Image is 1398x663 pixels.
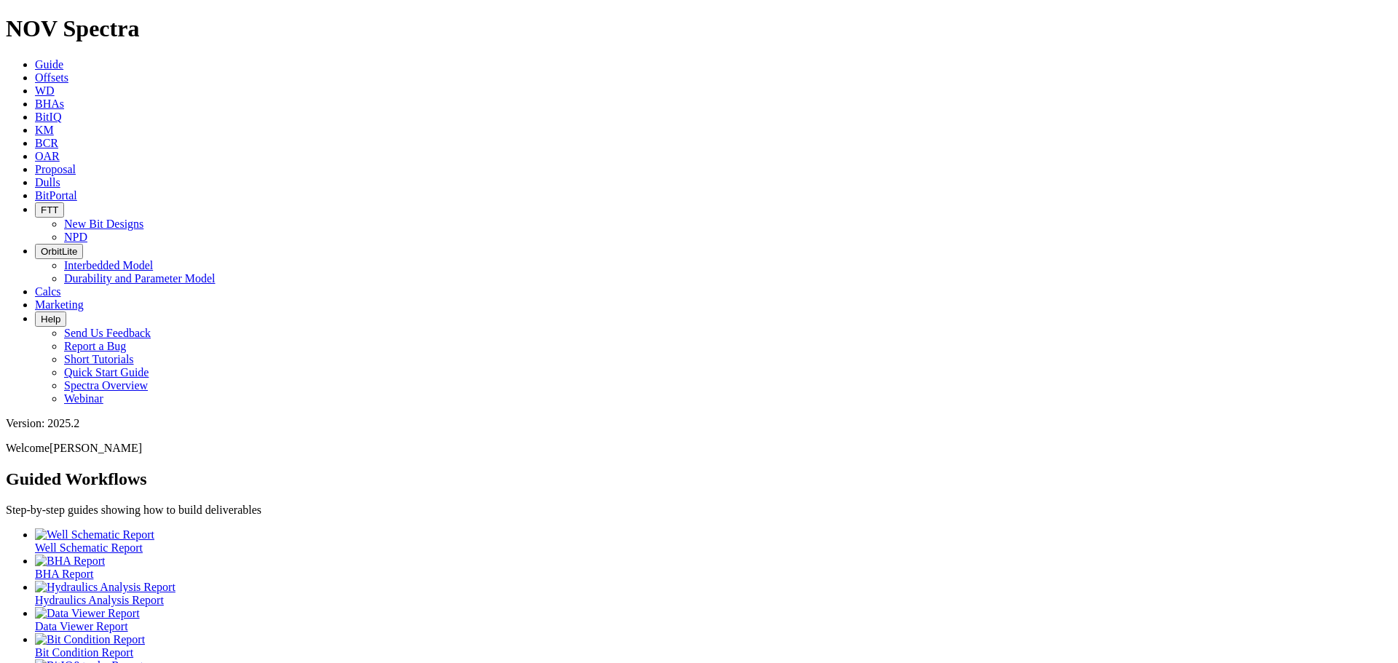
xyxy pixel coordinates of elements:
span: [PERSON_NAME] [50,442,142,454]
a: WD [35,84,55,97]
a: BHA Report BHA Report [35,555,1392,580]
a: OAR [35,150,60,162]
a: Send Us Feedback [64,327,151,339]
a: BHAs [35,98,64,110]
img: Hydraulics Analysis Report [35,581,175,594]
span: Data Viewer Report [35,620,128,632]
span: FTT [41,205,58,215]
button: FTT [35,202,64,218]
a: NPD [64,231,87,243]
img: Bit Condition Report [35,633,145,646]
span: Bit Condition Report [35,646,133,659]
img: Data Viewer Report [35,607,140,620]
a: Spectra Overview [64,379,148,392]
a: New Bit Designs [64,218,143,230]
button: OrbitLite [35,244,83,259]
div: Version: 2025.2 [6,417,1392,430]
span: Help [41,314,60,325]
span: OrbitLite [41,246,77,257]
a: Bit Condition Report Bit Condition Report [35,633,1392,659]
span: Well Schematic Report [35,541,143,554]
a: Short Tutorials [64,353,134,365]
a: Hydraulics Analysis Report Hydraulics Analysis Report [35,581,1392,606]
a: KM [35,124,54,136]
a: Marketing [35,298,84,311]
img: BHA Report [35,555,105,568]
p: Welcome [6,442,1392,455]
a: Quick Start Guide [64,366,149,378]
p: Step-by-step guides showing how to build deliverables [6,504,1392,517]
a: Durability and Parameter Model [64,272,216,285]
a: Offsets [35,71,68,84]
a: Dulls [35,176,60,188]
a: Report a Bug [64,340,126,352]
a: Guide [35,58,63,71]
a: BitIQ [35,111,61,123]
a: Proposal [35,163,76,175]
span: BHA Report [35,568,93,580]
a: BCR [35,137,58,149]
h1: NOV Spectra [6,15,1392,42]
h2: Guided Workflows [6,469,1392,489]
a: BitPortal [35,189,77,202]
button: Help [35,311,66,327]
span: Hydraulics Analysis Report [35,594,164,606]
a: Webinar [64,392,103,405]
a: Interbedded Model [64,259,153,271]
a: Calcs [35,285,61,298]
a: Data Viewer Report Data Viewer Report [35,607,1392,632]
img: Well Schematic Report [35,528,154,541]
a: Well Schematic Report Well Schematic Report [35,528,1392,554]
